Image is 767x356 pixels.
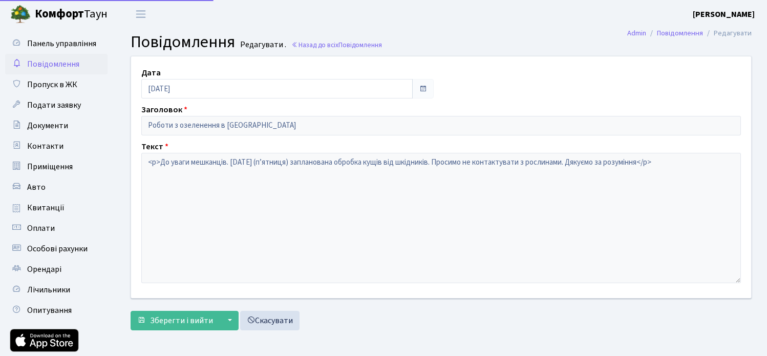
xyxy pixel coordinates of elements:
[5,197,108,218] a: Квитанції
[5,95,108,115] a: Подати заявку
[141,67,161,79] label: Дата
[703,28,752,39] li: Редагувати
[291,40,382,50] a: Назад до всіхПовідомлення
[150,315,213,326] span: Зберегти і вийти
[693,9,755,20] b: [PERSON_NAME]
[27,223,55,234] span: Оплати
[27,79,77,90] span: Пропуск в ЖК
[27,182,46,193] span: Авто
[5,300,108,321] a: Опитування
[338,40,382,50] span: Повідомлення
[10,4,31,25] img: logo.png
[240,311,300,330] a: Скасувати
[5,74,108,95] a: Пропуск в ЖК
[5,156,108,177] a: Приміщення
[27,284,70,295] span: Лічильники
[27,38,96,49] span: Панель управління
[5,259,108,280] a: Орендарі
[27,305,72,316] span: Опитування
[131,311,220,330] button: Зберегти і вийти
[5,54,108,74] a: Повідомлення
[5,33,108,54] a: Панель управління
[35,6,108,23] span: Таун
[27,120,68,131] span: Документи
[27,100,81,111] span: Подати заявку
[141,141,168,153] label: Текст
[5,136,108,156] a: Контакти
[128,6,154,23] button: Переключити навігацію
[131,30,235,54] span: Повідомлення
[27,243,88,254] span: Особові рахунки
[141,153,741,283] textarea: <p>До уваги мешканців. [DATE] (пʼятниця) запланована обробка кущів від шкідників. Просимо не конт...
[5,280,108,300] a: Лічильники
[27,264,61,275] span: Орендарі
[27,141,63,152] span: Контакти
[5,239,108,259] a: Особові рахунки
[5,115,108,136] a: Документи
[612,23,767,44] nav: breadcrumb
[627,28,646,38] a: Admin
[35,6,84,22] b: Комфорт
[27,161,73,172] span: Приміщення
[657,28,703,38] a: Повідомлення
[141,104,187,116] label: Заголовок
[693,8,755,21] a: [PERSON_NAME]
[27,58,79,70] span: Повідомлення
[238,40,286,50] small: Редагувати .
[5,177,108,197] a: Авто
[27,202,65,213] span: Квитанції
[5,218,108,239] a: Оплати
